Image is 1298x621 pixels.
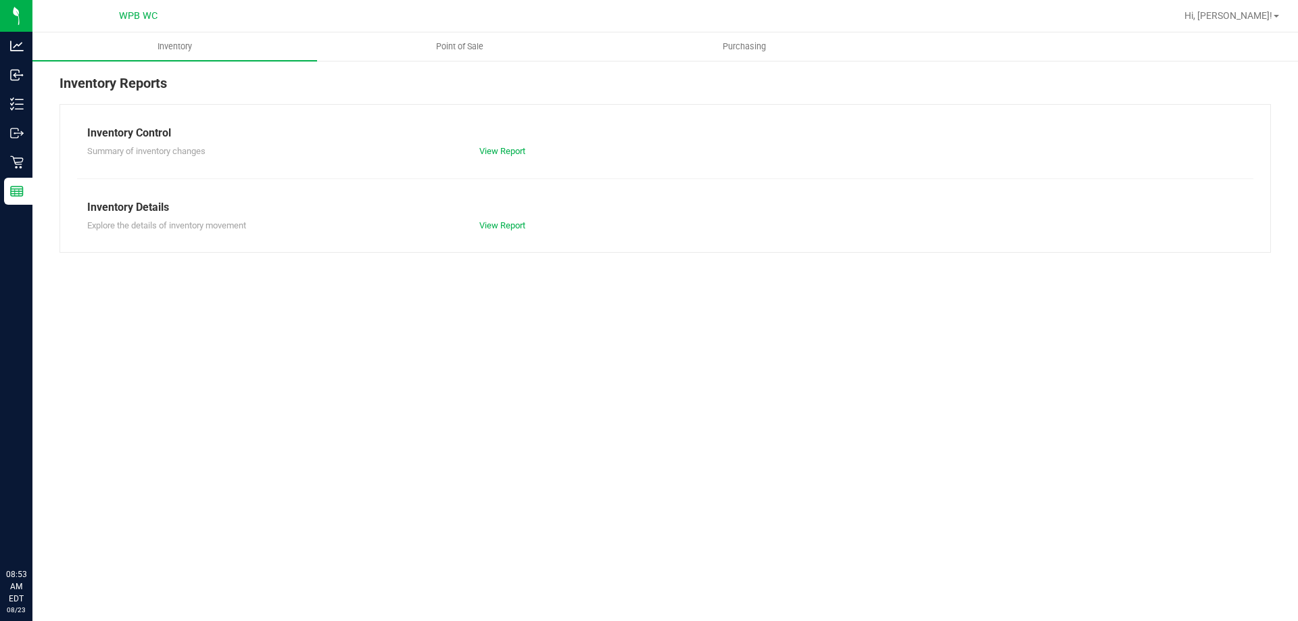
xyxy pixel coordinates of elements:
[119,10,158,22] span: WPB WC
[87,220,246,230] span: Explore the details of inventory movement
[10,126,24,140] inline-svg: Outbound
[602,32,886,61] a: Purchasing
[139,41,210,53] span: Inventory
[87,146,206,156] span: Summary of inventory changes
[59,73,1271,104] div: Inventory Reports
[1184,10,1272,21] span: Hi, [PERSON_NAME]!
[10,155,24,169] inline-svg: Retail
[479,220,525,230] a: View Report
[704,41,784,53] span: Purchasing
[6,568,26,605] p: 08:53 AM EDT
[6,605,26,615] p: 08/23
[87,199,1243,216] div: Inventory Details
[87,125,1243,141] div: Inventory Control
[14,513,54,553] iframe: Resource center
[418,41,502,53] span: Point of Sale
[10,39,24,53] inline-svg: Analytics
[32,32,317,61] a: Inventory
[317,32,602,61] a: Point of Sale
[10,68,24,82] inline-svg: Inbound
[10,184,24,198] inline-svg: Reports
[479,146,525,156] a: View Report
[10,97,24,111] inline-svg: Inventory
